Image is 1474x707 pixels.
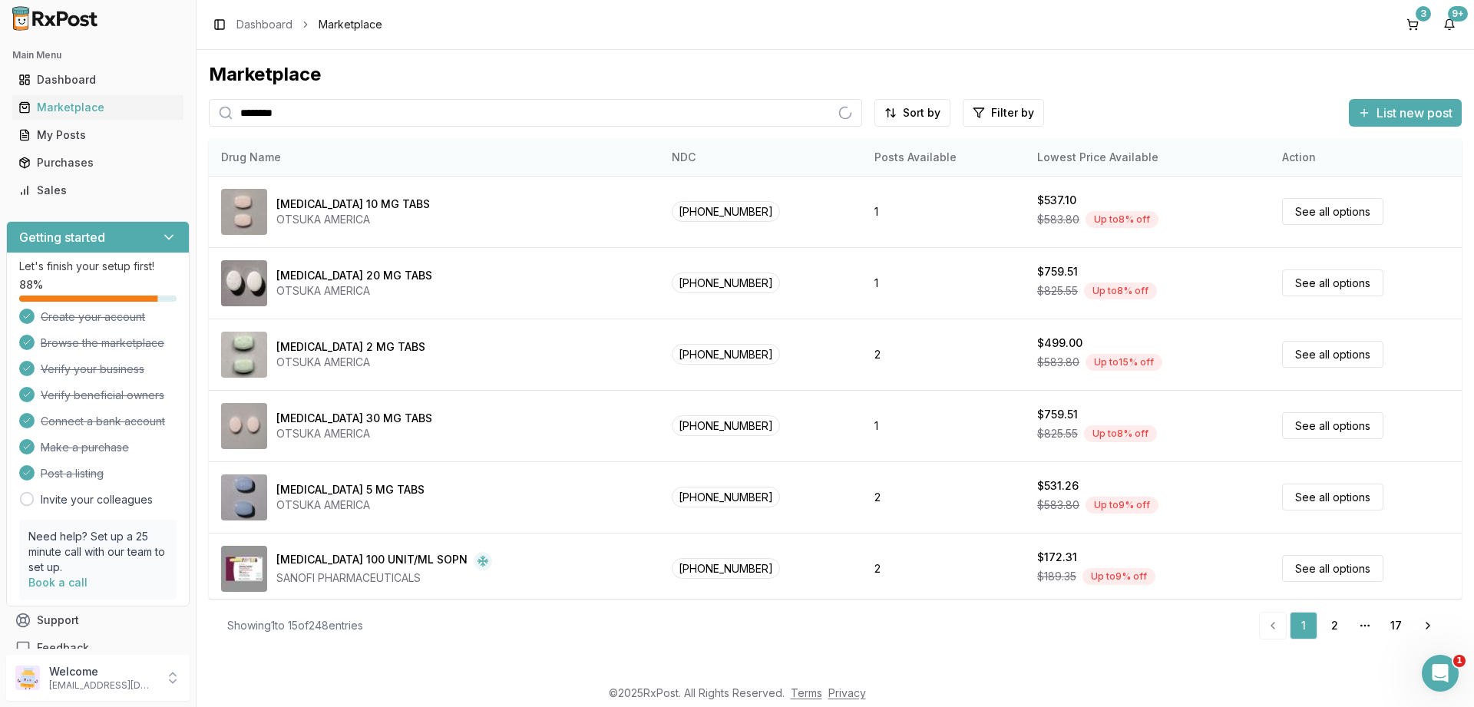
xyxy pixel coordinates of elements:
img: Abilify 30 MG TABS [221,403,267,449]
div: 3 [1416,6,1431,21]
span: Filter by [991,105,1034,121]
img: Abilify 2 MG TABS [221,332,267,378]
a: Marketplace [12,94,183,121]
button: Filter by [963,99,1044,127]
a: 1 [1290,612,1317,639]
div: Up to 8 % off [1084,425,1157,442]
h2: Main Menu [12,49,183,61]
button: Purchases [6,150,190,175]
div: OTSUKA AMERICA [276,497,425,513]
td: 2 [862,461,1025,533]
div: [MEDICAL_DATA] 100 UNIT/ML SOPN [276,552,468,570]
button: Feedback [6,634,190,662]
img: Abilify 10 MG TABS [221,189,267,235]
div: My Posts [18,127,177,143]
p: [EMAIL_ADDRESS][DOMAIN_NAME] [49,679,156,692]
button: List new post [1349,99,1462,127]
div: OTSUKA AMERICA [276,212,430,227]
td: 1 [862,247,1025,319]
a: 17 [1382,612,1410,639]
div: OTSUKA AMERICA [276,355,425,370]
img: RxPost Logo [6,6,104,31]
a: See all options [1282,198,1383,225]
a: My Posts [12,121,183,149]
span: Make a purchase [41,440,129,455]
nav: pagination [1259,612,1443,639]
img: Admelog SoloStar 100 UNIT/ML SOPN [221,546,267,592]
button: Dashboard [6,68,190,92]
div: [MEDICAL_DATA] 20 MG TABS [276,268,432,283]
th: Lowest Price Available [1025,139,1270,176]
span: [PHONE_NUMBER] [672,487,780,507]
div: $531.26 [1037,478,1079,494]
img: Abilify 5 MG TABS [221,474,267,520]
th: NDC [659,139,862,176]
h3: Getting started [19,228,105,246]
a: See all options [1282,484,1383,510]
div: Dashboard [18,72,177,88]
div: [MEDICAL_DATA] 10 MG TABS [276,197,430,212]
div: OTSUKA AMERICA [276,426,432,441]
div: Up to 8 % off [1084,282,1157,299]
button: Support [6,606,190,634]
div: Up to 9 % off [1086,497,1158,514]
div: $759.51 [1037,407,1078,422]
span: Sort by [903,105,940,121]
a: See all options [1282,269,1383,296]
div: OTSUKA AMERICA [276,283,432,299]
a: List new post [1349,107,1462,122]
p: Need help? Set up a 25 minute call with our team to set up. [28,529,167,575]
span: [PHONE_NUMBER] [672,415,780,436]
div: $172.31 [1037,550,1077,565]
a: See all options [1282,412,1383,439]
div: $499.00 [1037,335,1082,351]
button: Marketplace [6,95,190,120]
span: 1 [1453,655,1466,667]
span: [PHONE_NUMBER] [672,558,780,579]
iframe: Intercom live chat [1422,655,1459,692]
div: [MEDICAL_DATA] 2 MG TABS [276,339,425,355]
span: $583.80 [1037,212,1079,227]
div: Up to 9 % off [1082,568,1155,585]
span: Post a listing [41,466,104,481]
span: [PHONE_NUMBER] [672,344,780,365]
button: Sort by [874,99,950,127]
th: Posts Available [862,139,1025,176]
p: Let's finish your setup first! [19,259,177,274]
a: Terms [791,686,822,699]
span: $825.55 [1037,426,1078,441]
div: Marketplace [18,100,177,115]
span: Create your account [41,309,145,325]
span: $189.35 [1037,569,1076,584]
a: Book a call [28,576,88,589]
a: Purchases [12,149,183,177]
span: 88 % [19,277,43,292]
button: My Posts [6,123,190,147]
span: $825.55 [1037,283,1078,299]
span: Verify beneficial owners [41,388,164,403]
div: Showing 1 to 15 of 248 entries [227,618,363,633]
div: Sales [18,183,177,198]
p: Welcome [49,664,156,679]
a: Dashboard [12,66,183,94]
a: See all options [1282,341,1383,368]
button: 9+ [1437,12,1462,37]
span: $583.80 [1037,497,1079,513]
div: $537.10 [1037,193,1076,208]
div: 9+ [1448,6,1468,21]
div: Up to 15 % off [1086,354,1162,371]
button: 3 [1400,12,1425,37]
td: 2 [862,533,1025,604]
a: Privacy [828,686,866,699]
div: [MEDICAL_DATA] 5 MG TABS [276,482,425,497]
a: Go to next page [1413,612,1443,639]
div: Up to 8 % off [1086,211,1158,228]
td: 2 [862,319,1025,390]
img: User avatar [15,666,40,690]
th: Action [1270,139,1462,176]
div: SANOFI PHARMACEUTICALS [276,570,492,586]
div: $759.51 [1037,264,1078,279]
span: $583.80 [1037,355,1079,370]
span: Feedback [37,640,89,656]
